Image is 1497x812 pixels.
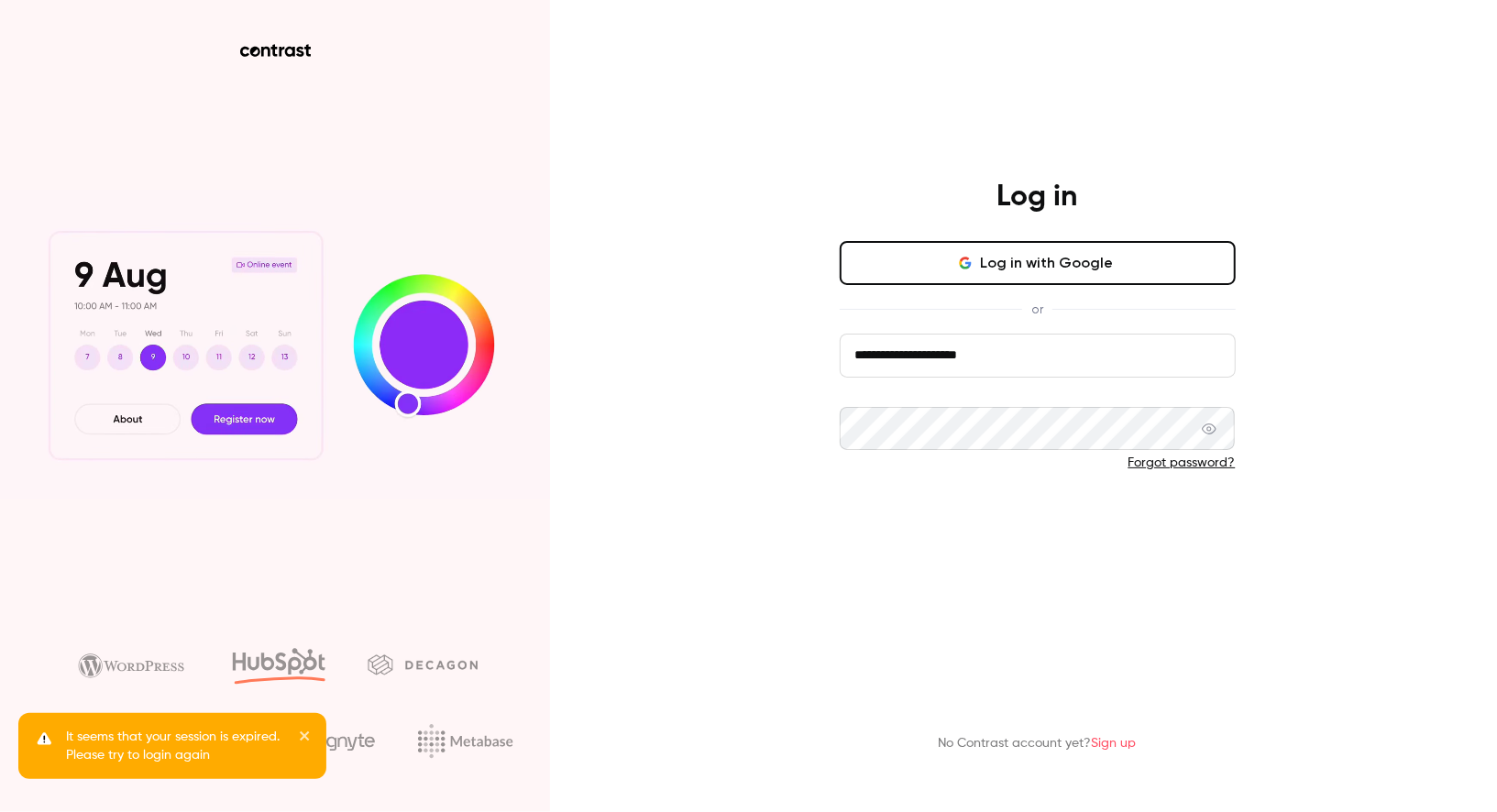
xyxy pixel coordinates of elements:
[1022,300,1052,319] span: or
[299,728,312,750] button: close
[939,734,1137,753] p: No Contrast account yet?
[997,179,1078,215] h4: Log in
[1092,737,1137,750] a: Sign up
[66,728,286,764] p: It seems that your session is expired. Please try to login again
[368,654,478,675] img: decagon
[1128,456,1236,469] a: Forgot password?
[840,241,1236,285] button: Log in with Google
[840,501,1236,545] button: Log in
